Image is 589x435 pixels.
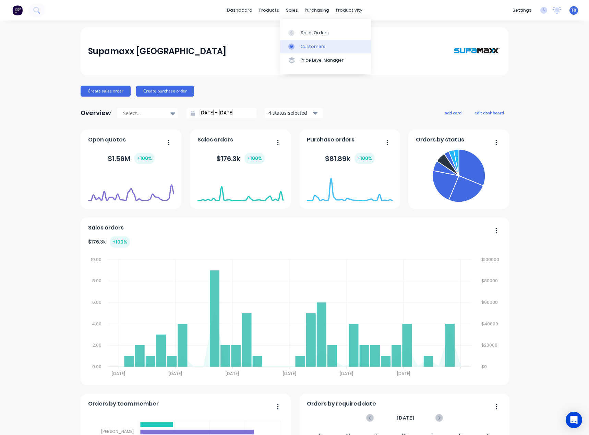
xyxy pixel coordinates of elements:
img: Factory [12,5,23,15]
button: Create sales order [81,86,131,97]
div: Price Level Manager [301,57,344,63]
tspan: 8.00 [92,278,101,284]
a: Price Level Manager [280,53,371,67]
div: settings [509,5,535,15]
button: add card [440,108,466,117]
tspan: 10.00 [91,257,101,262]
tspan: [DATE] [397,371,410,376]
div: Supamaxx [GEOGRAPHIC_DATA] [88,45,226,58]
span: Orders by required date [307,400,376,408]
div: $ 176.3k [216,153,265,164]
span: [DATE] [397,414,414,422]
div: productivity [333,5,366,15]
a: dashboard [224,5,256,15]
span: Orders by status [416,136,464,144]
span: Open quotes [88,136,126,144]
tspan: $40000 [482,321,498,327]
span: TR [571,7,576,13]
button: Create purchase order [136,86,194,97]
div: Customers [301,43,325,50]
div: + 100 % [244,153,265,164]
tspan: $80000 [482,278,498,284]
tspan: [DATE] [283,371,296,376]
div: $ 1.56M [108,153,155,164]
div: $ 176.3k [88,236,130,248]
a: Customers [280,40,371,53]
span: Sales orders [197,136,233,144]
div: Open Intercom Messenger [566,412,582,428]
tspan: [DATE] [226,371,239,376]
div: sales [283,5,301,15]
span: Orders by team member [88,400,159,408]
span: Purchase orders [307,136,354,144]
div: products [256,5,283,15]
tspan: [DATE] [169,371,182,376]
div: + 100 % [354,153,375,164]
div: 4 status selected [268,109,312,116]
img: Supamaxx Australia [453,34,501,68]
button: 4 status selected [265,108,323,118]
tspan: [DATE] [340,371,353,376]
div: + 100 % [134,153,155,164]
div: $ 81.89k [325,153,375,164]
tspan: $20000 [482,342,498,348]
tspan: 6.00 [92,299,101,305]
tspan: [PERSON_NAME] [101,428,134,434]
tspan: $0 [482,364,487,370]
button: edit dashboard [470,108,508,117]
tspan: [DATE] [111,371,125,376]
tspan: $60000 [482,299,498,305]
a: Sales Orders [280,26,371,39]
div: Sales Orders [301,30,329,36]
tspan: 2.00 [92,342,101,348]
div: purchasing [301,5,333,15]
div: Overview [81,106,111,120]
div: + 100 % [110,236,130,248]
tspan: 0.00 [92,364,101,370]
tspan: $100000 [482,257,500,262]
tspan: 4.00 [92,321,101,327]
